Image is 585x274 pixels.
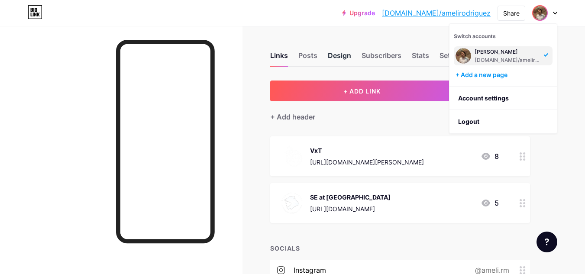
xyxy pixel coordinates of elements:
[449,87,557,110] a: Account settings
[270,81,454,101] button: + ADD LINK
[281,145,303,168] img: VxT
[310,158,424,167] div: [URL][DOMAIN_NAME][PERSON_NAME]
[503,9,520,18] div: Share
[310,193,391,202] div: SE at [GEOGRAPHIC_DATA]
[481,151,499,161] div: 8
[533,6,547,20] img: amelirodriguez
[456,48,471,64] img: amelirodriguez
[481,198,499,208] div: 5
[382,8,491,18] a: [DOMAIN_NAME]/amelirodriguez
[298,50,317,66] div: Posts
[454,33,496,39] span: Switch accounts
[412,50,429,66] div: Stats
[456,71,553,79] div: + Add a new page
[281,192,303,214] img: SE at UADY
[362,50,401,66] div: Subscribers
[343,87,381,95] span: + ADD LINK
[310,146,424,155] div: VxT
[270,244,530,253] div: SOCIALS
[440,50,467,66] div: Settings
[270,112,315,122] div: + Add header
[342,10,375,16] a: Upgrade
[328,50,351,66] div: Design
[449,110,557,133] li: Logout
[310,204,391,213] div: [URL][DOMAIN_NAME]
[475,48,541,55] div: [PERSON_NAME]
[475,57,541,64] div: [DOMAIN_NAME]/amelirodriguez
[270,50,288,66] div: Links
